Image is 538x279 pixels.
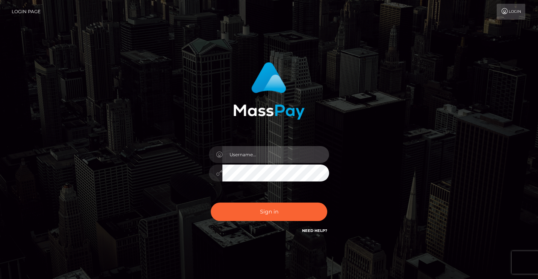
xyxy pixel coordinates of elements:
input: Username... [222,146,329,163]
img: MassPay Login [233,62,305,120]
button: Sign in [211,203,327,221]
a: Login [497,4,525,20]
a: Login Page [12,4,41,20]
a: Need Help? [302,228,327,233]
